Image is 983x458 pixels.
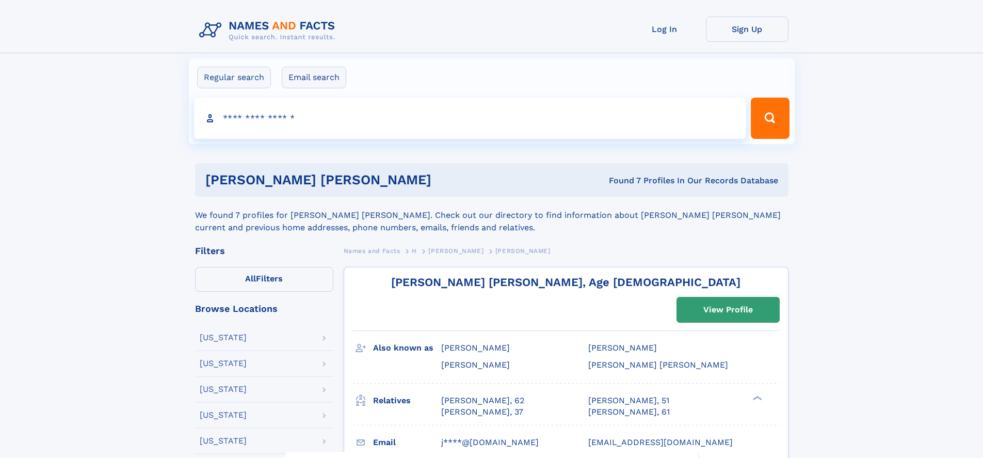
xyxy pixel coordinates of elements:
a: [PERSON_NAME] [PERSON_NAME], Age [DEMOGRAPHIC_DATA] [391,276,740,289]
h3: Also known as [373,339,441,357]
label: Regular search [197,67,271,88]
img: Logo Names and Facts [195,17,344,44]
div: [US_STATE] [200,437,247,445]
a: Names and Facts [344,244,400,257]
label: Filters [195,267,333,292]
div: ❯ [750,394,763,401]
span: [PERSON_NAME] [441,360,510,370]
a: Sign Up [706,17,788,42]
a: [PERSON_NAME], 62 [441,395,524,406]
div: [US_STATE] [200,385,247,393]
a: Log In [623,17,706,42]
div: Filters [195,246,333,256]
div: We found 7 profiles for [PERSON_NAME] [PERSON_NAME]. Check out our directory to find information ... [195,197,788,234]
a: [PERSON_NAME], 61 [588,406,670,418]
div: [US_STATE] [200,334,247,342]
div: Found 7 Profiles In Our Records Database [520,175,778,186]
span: [PERSON_NAME] [588,343,657,353]
a: [PERSON_NAME], 51 [588,395,669,406]
a: View Profile [677,297,779,322]
span: [EMAIL_ADDRESS][DOMAIN_NAME] [588,437,733,447]
input: search input [194,98,747,139]
a: [PERSON_NAME] [428,244,484,257]
a: [PERSON_NAME], 37 [441,406,523,418]
button: Search Button [751,98,789,139]
label: Email search [282,67,346,88]
h3: Relatives [373,392,441,409]
span: [PERSON_NAME] [441,343,510,353]
h1: [PERSON_NAME] [PERSON_NAME] [205,173,520,186]
span: All [245,274,256,283]
span: H [412,247,417,255]
span: [PERSON_NAME] [PERSON_NAME] [588,360,728,370]
div: [US_STATE] [200,411,247,419]
span: [PERSON_NAME] [428,247,484,255]
div: Browse Locations [195,304,333,313]
span: [PERSON_NAME] [495,247,551,255]
h3: Email [373,434,441,451]
a: H [412,244,417,257]
div: View Profile [703,298,753,322]
div: [US_STATE] [200,359,247,368]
